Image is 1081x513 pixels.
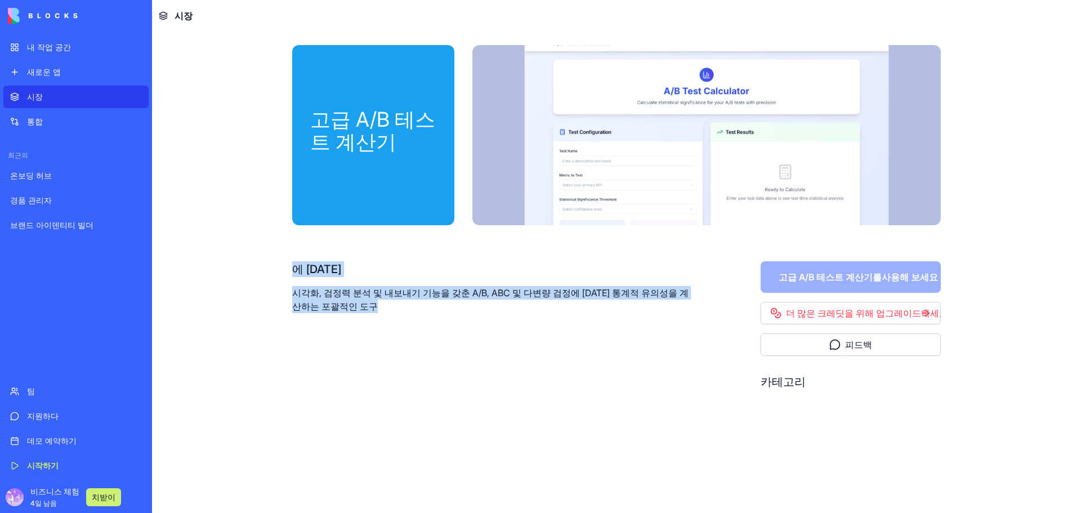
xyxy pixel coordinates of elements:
a: 데모 예약하기 [3,430,149,452]
button: 피드백 [761,333,941,356]
a: 내 작업 공간 [3,36,149,59]
font: 시각화, 검정력 분석 및 내보내기 기능을 갖춘 A/B, ABC 및 다변량 검정에 [DATE] 통계적 유의성을 계산하는 포괄적인 도구 [292,287,689,312]
font: 4 [30,499,35,507]
a: 시작하기 [3,454,149,477]
a: 온보딩 허브 [3,164,149,187]
font: 지원하다 [27,411,59,421]
font: 팀 [27,386,35,396]
font: 비즈니스 체험 [30,487,79,496]
font: 피드백 [845,339,872,350]
font: 경품 관리자 [10,195,52,205]
font: 시장 [27,92,43,101]
a: 시장 [3,86,149,108]
a: 브랜드 아이덴티티 빌더 [3,214,149,237]
img: 심벌 마크 [8,8,78,24]
font: 내 작업 공간 [27,42,71,52]
a: 통합 [3,110,149,133]
button: 치받이 [86,488,121,506]
font: 브랜드 아이덴티티 빌더 [10,220,93,230]
a: 새로운 앱 [3,61,149,83]
font: 온보딩 허브 [10,171,52,180]
a: 팀 [3,380,149,403]
img: ACg8ocK7tC6GmUTa3wYSindAyRLtnC5UahbIIijpwl7Jo_uOzWMSvt0=s96-c [6,488,24,506]
a: 지원하다 [3,405,149,427]
font: 새로운 앱 [27,67,61,77]
font: 일 남음 [35,499,57,507]
font: 시작하기 [27,461,59,470]
font: 고급 A/B 테스트 계산기 [310,107,435,154]
font: 카테고리 [761,375,806,389]
font: 데모 예약하기 [27,436,77,445]
font: 더 많은 크레딧을 위해 업그레이드하세요 [786,307,948,319]
font: 통합 [27,117,43,126]
font: 시장 [175,10,193,21]
a: 더 많은 크레딧을 위해 업그레이드하세요 [761,302,941,324]
font: 최근의 [8,151,28,159]
font: 에 [DATE] [292,262,341,276]
a: 경품 관리자 [3,189,149,212]
font: 치받이 [92,492,115,502]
